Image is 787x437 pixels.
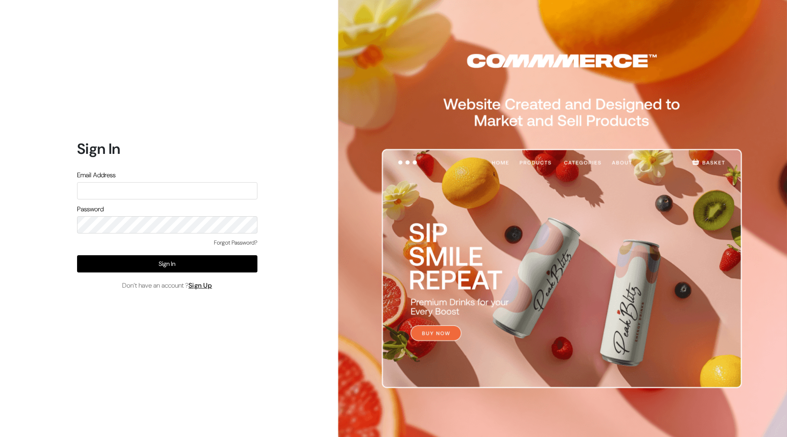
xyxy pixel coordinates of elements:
[77,255,257,272] button: Sign In
[189,281,212,290] a: Sign Up
[122,281,212,291] span: Don’t have an account ?
[77,204,104,214] label: Password
[214,238,257,247] a: Forgot Password?
[77,170,116,180] label: Email Address
[77,140,257,158] h1: Sign In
